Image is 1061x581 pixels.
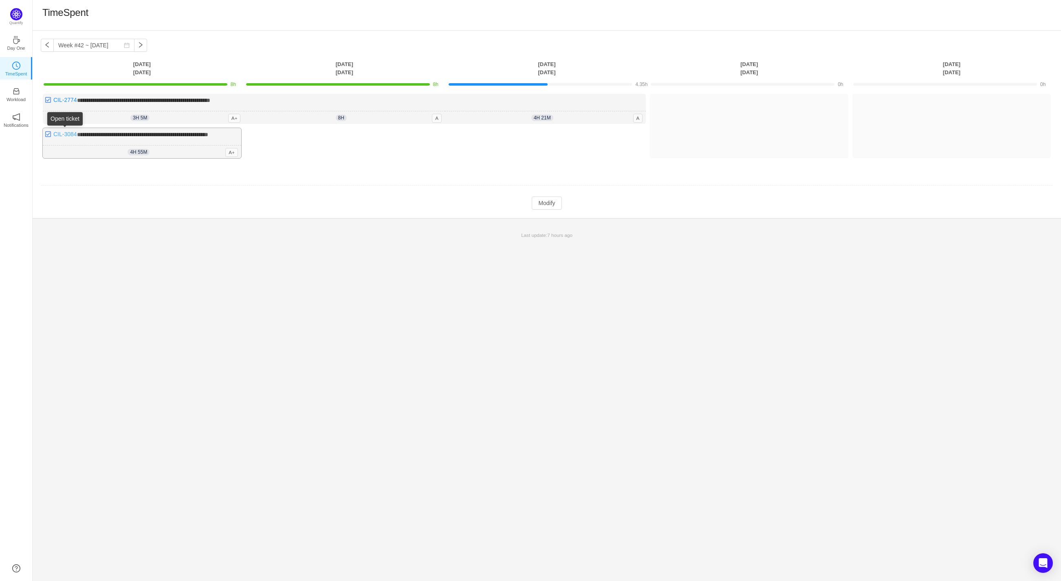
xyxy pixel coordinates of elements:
[1033,553,1053,573] div: Open Intercom Messenger
[7,44,25,52] p: Day One
[12,64,20,72] a: icon: clock-circleTimeSpent
[45,131,51,137] img: 10318
[432,114,442,123] span: A
[130,115,150,121] span: 3h 5m
[4,122,29,129] p: Notifications
[53,131,77,137] a: CIL-3084
[446,60,648,77] th: [DATE] [DATE]
[12,87,20,95] i: icon: inbox
[47,112,83,126] div: Open ticket
[12,113,20,121] i: icon: notification
[228,114,241,123] span: A+
[521,232,572,238] span: Last update:
[41,39,54,52] button: icon: left
[128,149,150,155] span: 4h 55m
[124,42,130,48] i: icon: calendar
[633,114,643,123] span: A
[648,60,850,77] th: [DATE] [DATE]
[838,82,843,87] span: 0h
[41,60,243,77] th: [DATE] [DATE]
[45,97,51,103] img: 10318
[243,60,446,77] th: [DATE] [DATE]
[12,564,20,572] a: icon: question-circle
[53,39,134,52] input: Select a week
[225,148,238,157] span: A+
[12,115,20,124] a: icon: notificationNotifications
[10,8,22,20] img: Quantify
[635,82,647,87] span: 4.35h
[547,232,572,238] span: 7 hours ago
[1040,82,1046,87] span: 0h
[134,39,147,52] button: icon: right
[336,115,347,121] span: 8h
[5,70,27,77] p: TimeSpent
[53,97,77,103] a: CIL-2774
[42,7,88,19] h1: TimeSpent
[12,36,20,44] i: icon: coffee
[12,62,20,70] i: icon: clock-circle
[9,20,23,26] p: Quantify
[532,197,561,210] button: Modify
[850,60,1053,77] th: [DATE] [DATE]
[12,38,20,46] a: icon: coffeeDay One
[12,90,20,98] a: icon: inboxWorkload
[231,82,236,87] span: 8h
[7,96,26,103] p: Workload
[433,82,438,87] span: 8h
[531,115,553,121] span: 4h 21m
